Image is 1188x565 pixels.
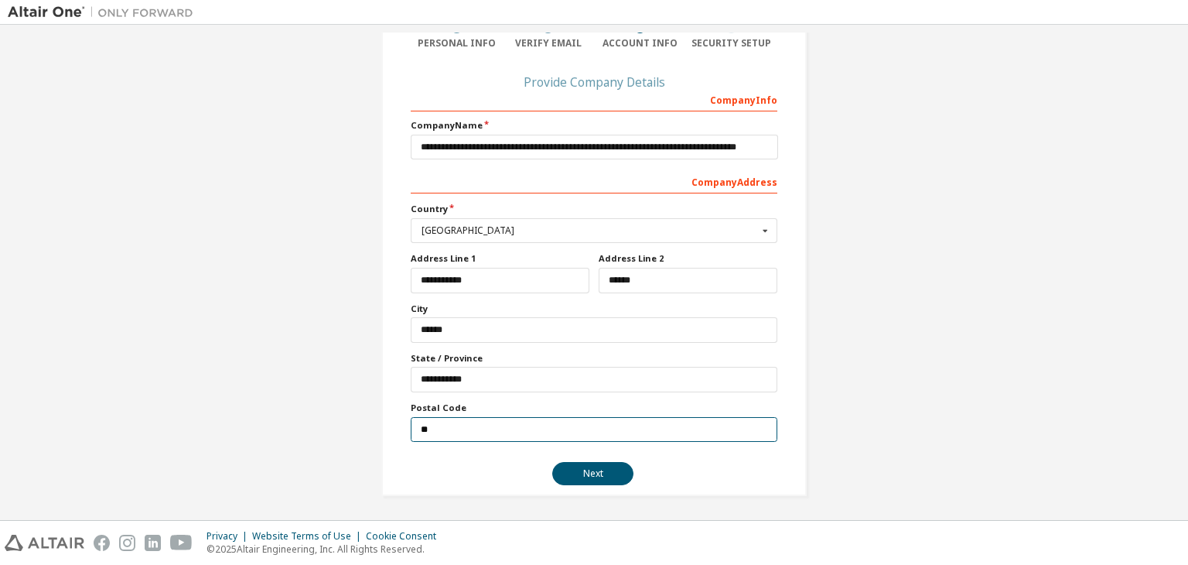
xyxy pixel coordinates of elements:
div: Cookie Consent [366,530,445,543]
div: Website Terms of Use [252,530,366,543]
button: Next [552,462,633,485]
label: Company Name [411,119,777,132]
div: Privacy [207,530,252,543]
div: Personal Info [411,37,503,50]
label: City [411,303,777,315]
img: linkedin.svg [145,535,161,551]
p: © 2025 Altair Engineering, Inc. All Rights Reserved. [207,543,445,556]
img: altair_logo.svg [5,535,84,551]
label: Address Line 1 [411,252,589,265]
div: Company Info [411,87,777,111]
div: Verify Email [503,37,595,50]
div: Company Address [411,169,777,193]
label: Address Line 2 [599,252,777,265]
div: Security Setup [686,37,778,50]
div: [GEOGRAPHIC_DATA] [422,226,758,235]
img: Altair One [8,5,201,20]
img: facebook.svg [94,535,110,551]
div: Account Info [594,37,686,50]
div: Provide Company Details [411,77,777,87]
label: State / Province [411,352,777,365]
label: Country [411,203,777,215]
img: youtube.svg [170,535,193,551]
img: instagram.svg [119,535,135,551]
label: Postal Code [411,402,777,414]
